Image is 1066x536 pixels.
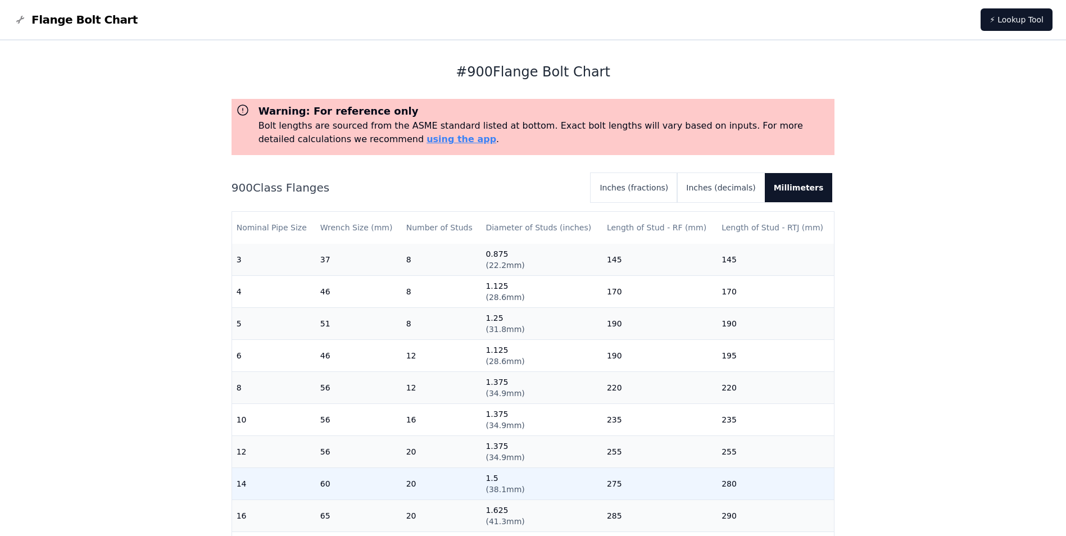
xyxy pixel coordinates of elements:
button: Millimeters [765,173,833,202]
td: 16 [402,403,482,435]
span: Flange Bolt Chart [31,12,138,28]
td: 235 [717,403,834,435]
td: 1.375 [481,371,602,403]
span: ( 34.9mm ) [486,389,524,398]
td: 220 [602,371,717,403]
td: 6 [232,339,316,371]
span: ( 41.3mm ) [486,517,524,526]
td: 1.25 [481,307,602,339]
th: Length of Stud - RF (mm) [602,212,717,244]
td: 290 [717,499,834,532]
td: 1.125 [481,275,602,307]
td: 56 [316,371,402,403]
td: 4 [232,275,316,307]
span: ( 34.9mm ) [486,453,524,462]
td: 60 [316,467,402,499]
th: Number of Studs [402,212,482,244]
td: 16 [232,499,316,532]
td: 51 [316,307,402,339]
span: ( 22.2mm ) [486,261,524,270]
td: 12 [402,339,482,371]
td: 275 [602,467,717,499]
td: 170 [717,275,834,307]
td: 280 [717,467,834,499]
td: 235 [602,403,717,435]
th: Wrench Size (mm) [316,212,402,244]
td: 3 [232,243,316,275]
td: 195 [717,339,834,371]
td: 145 [602,243,717,275]
a: Flange Bolt Chart LogoFlange Bolt Chart [13,12,138,28]
td: 145 [717,243,834,275]
td: 1.125 [481,339,602,371]
td: 190 [717,307,834,339]
td: 255 [602,435,717,467]
td: 37 [316,243,402,275]
td: 56 [316,435,402,467]
td: 20 [402,499,482,532]
td: 8 [402,275,482,307]
td: 12 [232,435,316,467]
td: 12 [402,371,482,403]
td: 190 [602,307,717,339]
a: ⚡ Lookup Tool [981,8,1053,31]
td: 20 [402,467,482,499]
td: 0.875 [481,243,602,275]
span: ( 31.8mm ) [486,325,524,334]
td: 14 [232,467,316,499]
td: 65 [316,499,402,532]
td: 1.375 [481,403,602,435]
a: using the app [427,134,496,144]
td: 5 [232,307,316,339]
td: 190 [602,339,717,371]
h2: 900 Class Flanges [232,180,582,196]
td: 46 [316,275,402,307]
td: 10 [232,403,316,435]
th: Diameter of Studs (inches) [481,212,602,244]
td: 285 [602,499,717,532]
td: 46 [316,339,402,371]
td: 56 [316,403,402,435]
h3: Warning: For reference only [258,103,831,119]
td: 1.375 [481,435,602,467]
td: 20 [402,435,482,467]
span: ( 28.6mm ) [486,357,524,366]
span: ( 38.1mm ) [486,485,524,494]
th: Length of Stud - RTJ (mm) [717,212,834,244]
td: 8 [232,371,316,403]
p: Bolt lengths are sourced from the ASME standard listed at bottom. Exact bolt lengths will vary ba... [258,119,831,146]
h1: # 900 Flange Bolt Chart [232,63,835,81]
img: Flange Bolt Chart Logo [13,13,27,26]
td: 8 [402,307,482,339]
button: Inches (decimals) [677,173,764,202]
td: 8 [402,243,482,275]
td: 170 [602,275,717,307]
td: 1.5 [481,467,602,499]
td: 220 [717,371,834,403]
td: 1.625 [481,499,602,532]
button: Inches (fractions) [591,173,677,202]
th: Nominal Pipe Size [232,212,316,244]
td: 255 [717,435,834,467]
span: ( 28.6mm ) [486,293,524,302]
span: ( 34.9mm ) [486,421,524,430]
